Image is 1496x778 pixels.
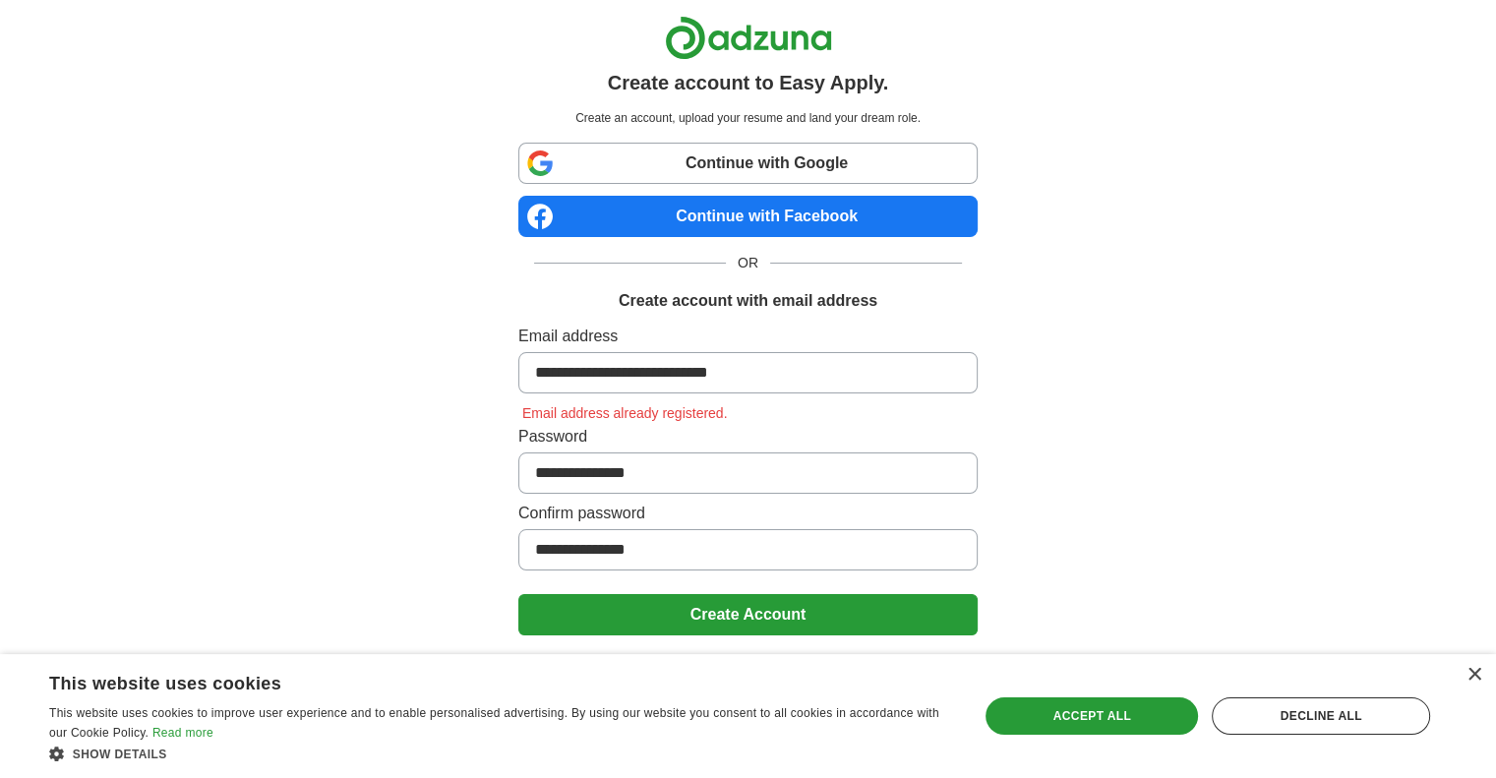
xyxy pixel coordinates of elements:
img: Adzuna logo [665,16,832,60]
h1: Create account to Easy Apply. [608,68,889,97]
span: Email address already registered. [518,405,732,421]
span: Show details [73,748,167,761]
h1: Create account with email address [619,289,877,313]
div: Accept all [986,697,1198,735]
label: Email address [518,325,978,348]
span: OR [726,253,770,273]
label: Confirm password [518,502,978,525]
span: This website uses cookies to improve user experience and to enable personalised advertising. By u... [49,706,939,740]
div: Decline all [1212,697,1430,735]
p: Create an account, upload your resume and land your dream role. [522,109,974,127]
div: Close [1466,668,1481,683]
a: Read more, opens a new window [152,726,213,740]
div: This website uses cookies [49,666,902,695]
div: Show details [49,744,951,763]
a: Continue with Google [518,143,978,184]
label: Password [518,425,978,449]
a: Continue with Facebook [518,196,978,237]
button: Create Account [518,594,978,635]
